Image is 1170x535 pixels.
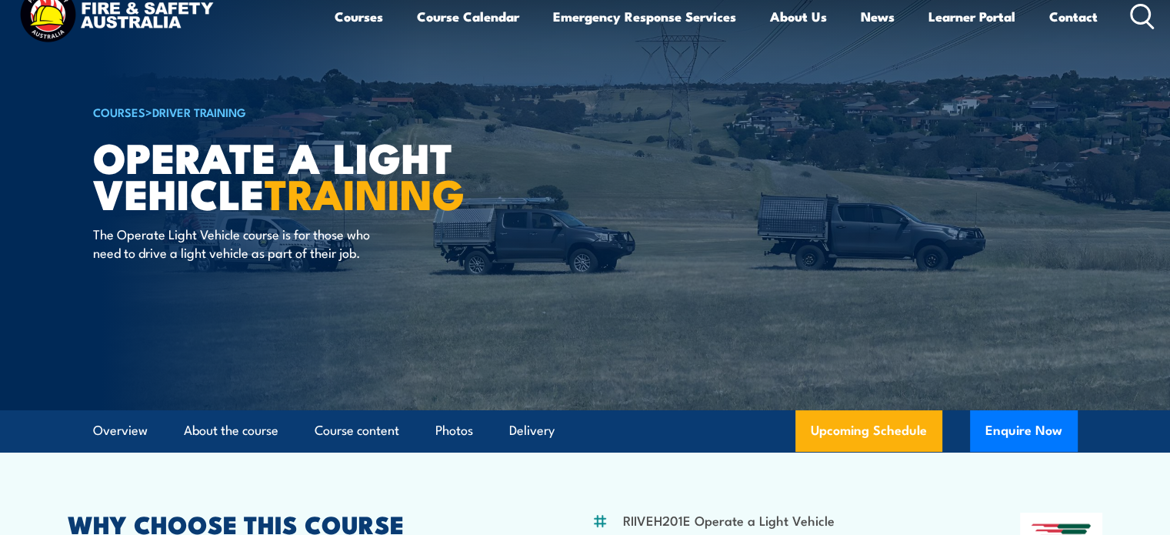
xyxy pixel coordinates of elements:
li: RIIVEH201E Operate a Light Vehicle [623,511,835,529]
a: Delivery [509,410,555,451]
a: About the course [184,410,278,451]
h2: WHY CHOOSE THIS COURSE [68,513,517,534]
a: Course content [315,410,399,451]
a: Driver Training [152,103,246,120]
a: COURSES [93,103,145,120]
button: Enquire Now [970,410,1078,452]
a: Upcoming Schedule [795,410,942,452]
h1: Operate a Light Vehicle [93,139,473,210]
h6: > [93,102,473,121]
a: Overview [93,410,148,451]
p: The Operate Light Vehicle course is for those who need to drive a light vehicle as part of their ... [93,225,374,261]
a: Photos [435,410,473,451]
strong: TRAINING [265,160,465,224]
